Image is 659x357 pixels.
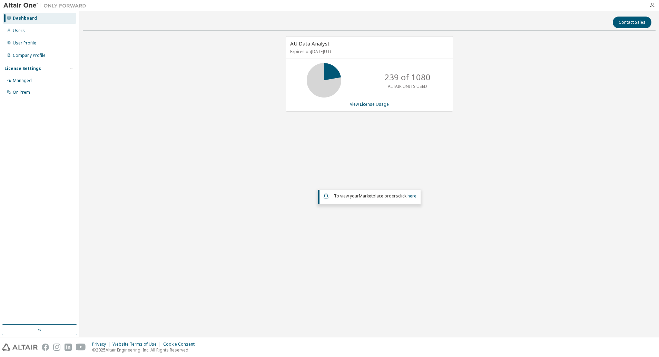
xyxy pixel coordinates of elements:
[13,28,25,33] div: Users
[290,40,329,47] span: AU Data Analyst
[4,66,41,71] div: License Settings
[359,193,398,199] em: Marketplace orders
[13,53,46,58] div: Company Profile
[13,16,37,21] div: Dashboard
[42,344,49,351] img: facebook.svg
[407,193,416,199] a: here
[13,78,32,83] div: Managed
[3,2,90,9] img: Altair One
[613,17,651,28] button: Contact Sales
[76,344,86,351] img: youtube.svg
[384,71,431,83] p: 239 of 1080
[13,40,36,46] div: User Profile
[388,83,427,89] p: ALTAIR UNITS USED
[53,344,60,351] img: instagram.svg
[92,341,112,347] div: Privacy
[13,90,30,95] div: On Prem
[65,344,72,351] img: linkedin.svg
[290,49,447,54] p: Expires on [DATE] UTC
[163,341,199,347] div: Cookie Consent
[334,193,416,199] span: To view your click
[92,347,199,353] p: © 2025 Altair Engineering, Inc. All Rights Reserved.
[112,341,163,347] div: Website Terms of Use
[2,344,38,351] img: altair_logo.svg
[350,101,389,107] a: View License Usage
